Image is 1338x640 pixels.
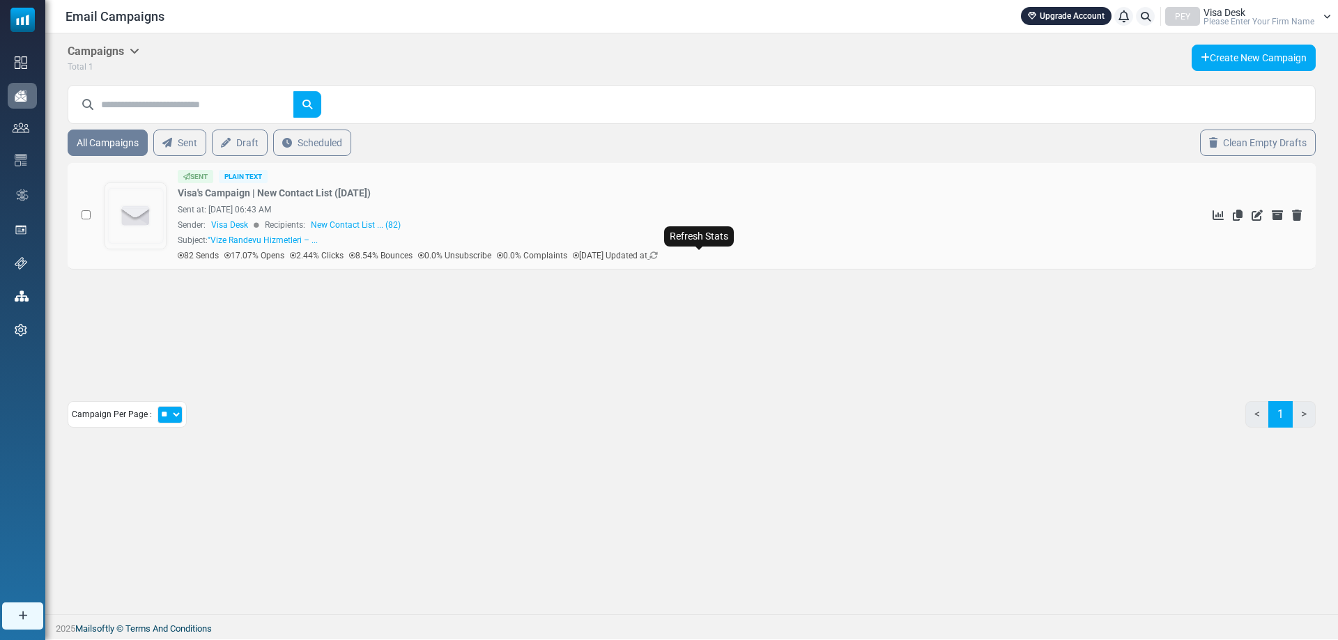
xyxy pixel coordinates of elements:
h5: Campaigns [68,45,139,58]
div: Refresh Stats [664,226,734,247]
a: Upgrade Account [1021,7,1112,25]
a: Mailsoftly © [75,623,123,634]
a: 1 [1268,401,1293,428]
a: Create New Campaign [1192,45,1316,71]
a: All Campaigns [68,130,148,156]
div: Sent at: [DATE] 06:43 AM [178,203,1112,216]
img: email-templates-icon.svg [15,154,27,166]
span: Visa Desk [211,219,248,231]
a: Clean Empty Drafts [1200,130,1316,156]
img: workflow.svg [15,187,30,203]
a: Edit [1252,210,1263,221]
div: Subject: [178,234,318,247]
p: 2.44% Clicks [290,249,344,262]
p: 17.07% Opens [224,249,284,262]
div: Plain Text [219,170,268,183]
div: Sent [178,170,213,183]
a: Archive [1272,210,1283,221]
span: Campaign Per Page : [72,408,152,421]
nav: Page [1245,401,1316,439]
p: 0.0% Unsubscribe [418,249,491,262]
a: Draft [212,130,268,156]
img: campaigns-icon-active.png [15,90,27,102]
a: Visa's Campaign | New Contact List ([DATE]) [178,186,371,201]
a: Duplicate [1233,210,1243,221]
span: Total [68,62,86,72]
img: landing_pages.svg [15,224,27,236]
img: contacts-icon.svg [13,123,29,132]
p: [DATE] Updated at [573,249,658,262]
a: New Contact List ... (82) [311,219,401,231]
div: PEY [1165,7,1200,26]
p: 82 Sends [178,249,219,262]
a: See Stats [1213,210,1224,221]
footer: 2025 [45,614,1338,639]
img: settings-icon.svg [15,324,27,336]
div: Sender: Recipients: [178,219,1112,231]
a: Delete [1292,210,1302,221]
span: Visa Desk [1204,8,1245,17]
span: translation missing: en.layouts.footer.terms_and_conditions [125,623,212,634]
span: Please Enter Your Firm Name [1204,17,1314,26]
a: Terms And Conditions [125,623,212,634]
img: empty-draft-icon2.svg [105,183,166,249]
img: dashboard-icon.svg [15,56,27,69]
span: "Vize Randevu Hizmetleri – ... [208,235,318,245]
a: PEY Visa Desk Please Enter Your Firm Name [1165,7,1331,26]
a: Sent [153,130,206,156]
span: Email Campaigns [66,7,164,26]
img: support-icon.svg [15,257,27,270]
p: 0.0% Complaints [497,249,567,262]
span: 1 [89,62,93,72]
p: 8.54% Bounces [349,249,413,262]
a: Scheduled [273,130,351,156]
img: mailsoftly_icon_blue_white.svg [10,8,35,32]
